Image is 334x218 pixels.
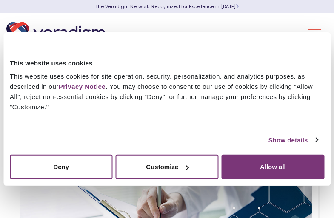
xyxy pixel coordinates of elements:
[95,3,239,10] a: The Veradigm Network: Recognized for Excellence in [DATE]Learn More
[268,135,318,145] a: Show details
[10,58,324,68] div: This website uses cookies
[236,3,239,10] span: Learn More
[10,155,112,179] button: Deny
[10,71,324,112] div: This website uses cookies for site operation, security, personalization, and analytics purposes, ...
[222,155,324,179] button: Allow all
[116,155,218,179] button: Customize
[6,19,108,47] img: Veradigm logo
[308,22,321,44] button: Toggle Navigation Menu
[59,83,106,90] a: Privacy Notice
